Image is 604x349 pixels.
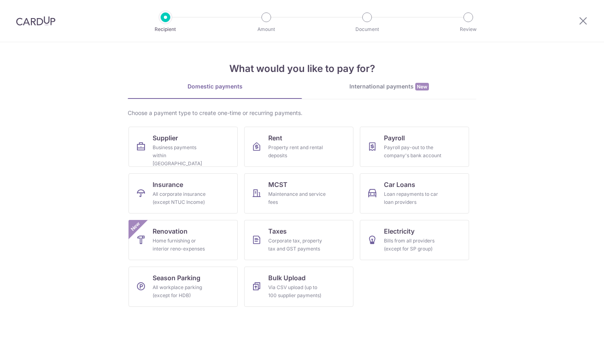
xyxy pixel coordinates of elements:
[360,220,469,260] a: ElectricityBills from all providers (except for SP group)
[153,144,210,168] div: Business payments within [GEOGRAPHIC_DATA]
[384,144,442,160] div: Payroll pay-out to the company's bank account
[128,82,302,90] div: Domestic payments
[244,173,353,214] a: MCSTMaintenance and service fees
[360,173,469,214] a: Car LoansLoan repayments to car loan providers
[268,144,326,160] div: Property rent and rental deposits
[360,127,469,167] a: PayrollPayroll pay-out to the company's bank account
[128,109,476,117] div: Choose a payment type to create one-time or recurring payments.
[129,220,142,233] span: New
[244,127,353,167] a: RentProperty rent and rental deposits
[153,133,178,143] span: Supplier
[128,62,476,76] h4: What would you like to pay for?
[268,180,288,189] span: MCST
[268,190,326,206] div: Maintenance and service fees
[129,127,238,167] a: SupplierBusiness payments within [GEOGRAPHIC_DATA]
[153,180,183,189] span: Insurance
[153,283,210,300] div: All workplace parking (except for HDB)
[153,226,188,236] span: Renovation
[553,325,596,345] iframe: Opens a widget where you can find more information
[302,82,476,91] div: International payments
[337,25,397,33] p: Document
[415,83,429,90] span: New
[384,180,415,189] span: Car Loans
[439,25,498,33] p: Review
[384,190,442,206] div: Loan repayments to car loan providers
[244,220,353,260] a: TaxesCorporate tax, property tax and GST payments
[384,133,405,143] span: Payroll
[129,220,238,260] a: RenovationHome furnishing or interior reno-expensesNew
[268,283,326,300] div: Via CSV upload (up to 100 supplier payments)
[268,273,306,283] span: Bulk Upload
[153,190,210,206] div: All corporate insurance (except NTUC Income)
[384,237,442,253] div: Bills from all providers (except for SP group)
[16,16,55,26] img: CardUp
[237,25,296,33] p: Amount
[384,226,414,236] span: Electricity
[129,173,238,214] a: InsuranceAll corporate insurance (except NTUC Income)
[129,267,238,307] a: Season ParkingAll workplace parking (except for HDB)
[244,267,353,307] a: Bulk UploadVia CSV upload (up to 100 supplier payments)
[268,133,282,143] span: Rent
[153,273,200,283] span: Season Parking
[153,237,210,253] div: Home furnishing or interior reno-expenses
[268,226,287,236] span: Taxes
[136,25,195,33] p: Recipient
[268,237,326,253] div: Corporate tax, property tax and GST payments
